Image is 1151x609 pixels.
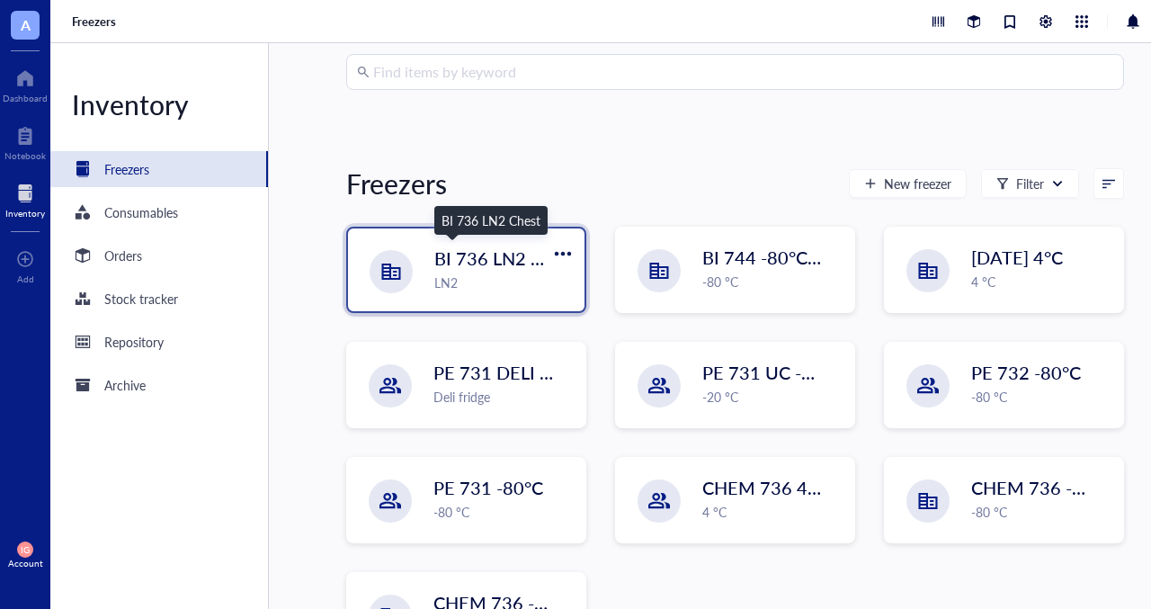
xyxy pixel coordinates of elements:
[3,64,48,103] a: Dashboard
[104,159,149,179] div: Freezers
[433,475,543,500] span: PE 731 -80°C
[702,360,842,385] span: PE 731 UC -20°C
[971,360,1081,385] span: PE 732 -80°C
[104,332,164,352] div: Repository
[8,558,43,569] div: Account
[4,150,46,161] div: Notebook
[21,544,30,555] span: IG
[72,13,120,30] a: Freezers
[104,202,178,222] div: Consumables
[434,273,574,292] div: LN2
[5,208,45,219] div: Inventory
[971,475,1112,500] span: CHEM 736 -80°C
[50,237,268,273] a: Orders
[50,324,268,360] a: Repository
[5,179,45,219] a: Inventory
[434,246,576,271] span: BI 736 LN2 Chest
[702,502,843,522] div: 4 °C
[50,151,268,187] a: Freezers
[4,121,46,161] a: Notebook
[433,387,575,407] div: Deli fridge
[971,502,1112,522] div: -80 °C
[702,272,843,291] div: -80 °C
[971,272,1112,291] div: 4 °C
[3,93,48,103] div: Dashboard
[971,245,1063,270] span: [DATE] 4°C
[21,13,31,36] span: A
[17,273,34,284] div: Add
[971,387,1112,407] div: -80 °C
[104,289,178,309] div: Stock tracker
[442,210,540,230] div: BI 736 LN2 Chest
[433,360,562,385] span: PE 731 DELI 4C
[1016,174,1044,193] div: Filter
[433,502,575,522] div: -80 °C
[50,194,268,230] a: Consumables
[849,169,967,198] button: New freezer
[346,166,447,202] div: Freezers
[50,367,268,403] a: Archive
[884,176,951,191] span: New freezer
[702,475,826,500] span: CHEM 736 4°C
[104,375,146,395] div: Archive
[702,387,843,407] div: -20 °C
[104,246,142,265] div: Orders
[50,281,268,317] a: Stock tracker
[702,245,873,270] span: BI 744 -80°C [in vivo]
[50,86,268,122] div: Inventory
